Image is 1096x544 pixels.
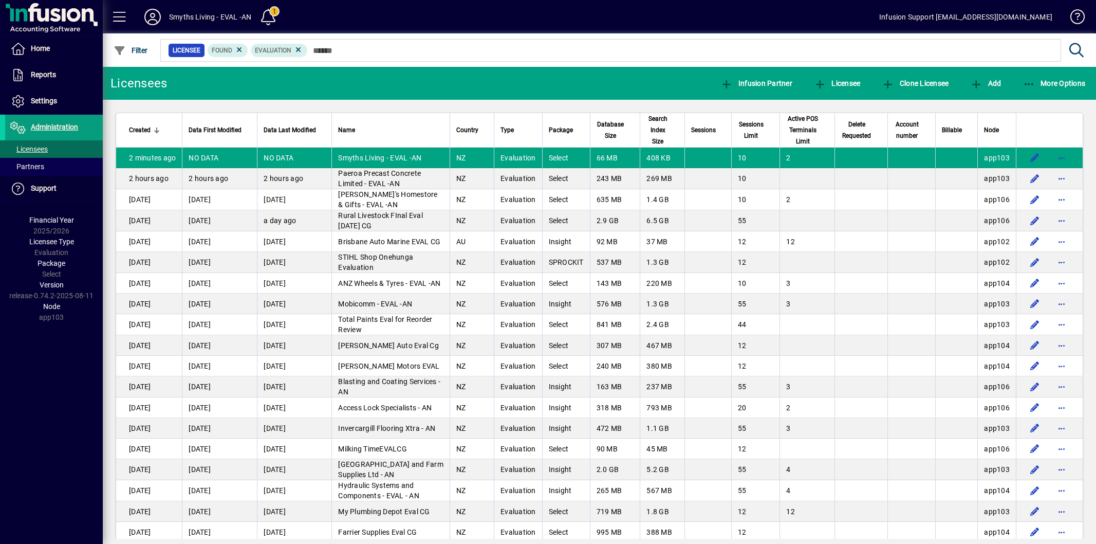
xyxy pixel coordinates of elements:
[731,397,779,418] td: 20
[1053,400,1070,416] button: More options
[338,279,440,287] span: ANZ Wheels & Tyres - EVAL -AN
[450,210,494,231] td: NZ
[257,439,331,459] td: [DATE]
[1027,170,1043,187] button: Edit
[31,44,50,52] span: Home
[1053,461,1070,478] button: More options
[1020,74,1088,93] button: More Options
[1053,420,1070,437] button: More options
[590,356,640,376] td: 240 MB
[1027,191,1043,208] button: Edit
[338,404,432,412] span: Access Lock Specialists - AN
[590,376,640,397] td: 163 MB
[338,211,423,230] span: Rural Livestock FInal Eval [DATE] CG
[10,162,44,171] span: Partners
[182,439,257,459] td: [DATE]
[731,314,779,335] td: 44
[500,124,514,136] span: Type
[542,439,590,459] td: Select
[212,47,232,54] span: Found
[189,124,242,136] span: Data First Modified
[879,9,1052,25] div: Infusion Support [EMAIL_ADDRESS][DOMAIN_NAME]
[338,124,443,136] div: Name
[1053,275,1070,292] button: More options
[984,174,1010,183] span: app103.prod.infusionbusinesssoftware.com
[182,148,257,168] td: NO DATA
[116,480,182,501] td: [DATE]
[456,124,488,136] div: Country
[590,418,640,439] td: 472 MB
[970,79,1001,87] span: Add
[264,124,325,136] div: Data Last Modified
[31,97,57,105] span: Settings
[542,148,590,168] td: Select
[116,376,182,397] td: [DATE]
[494,294,542,314] td: Evaluation
[1063,2,1083,35] a: Knowledge Base
[731,273,779,294] td: 10
[542,168,590,189] td: Select
[984,341,1010,350] span: app104.prod.infusionbusinesssoftware.com
[779,294,834,314] td: 3
[984,445,1010,453] span: app106.prod.infusionbusinesssoftware.com
[494,376,542,397] td: Evaluation
[10,145,48,153] span: Licensees
[542,459,590,480] td: Insight
[38,259,65,267] span: Package
[640,439,684,459] td: 45 MB
[110,75,167,92] div: Licensees
[450,273,494,294] td: NZ
[450,294,494,314] td: NZ
[450,418,494,439] td: NZ
[494,356,542,376] td: Evaluation
[450,376,494,397] td: NZ
[1027,482,1043,499] button: Edit
[646,113,678,147] div: Search Index Size
[116,273,182,294] td: [DATE]
[779,418,834,439] td: 3
[338,253,413,271] span: STIHL Shop Onehunga Evaluation
[5,62,103,88] a: Reports
[5,140,103,158] a: Licensees
[450,252,494,273] td: NZ
[640,294,684,314] td: 1.3 GB
[494,314,542,335] td: Evaluation
[1053,503,1070,520] button: More options
[182,335,257,356] td: [DATE]
[640,210,684,231] td: 6.5 GB
[691,124,716,136] span: Sessions
[450,168,494,189] td: NZ
[1027,233,1043,250] button: Edit
[450,439,494,459] td: NZ
[1027,461,1043,478] button: Edit
[494,210,542,231] td: Evaluation
[338,315,432,334] span: Total Paints Eval for Reorder Review
[738,119,764,141] span: Sessions Limit
[718,74,795,93] button: Infusion Partner
[338,424,435,432] span: Invercargill Flooring Xtra - AN
[450,356,494,376] td: NZ
[542,210,590,231] td: Select
[542,335,590,356] td: Select
[257,376,331,397] td: [DATE]
[640,189,684,210] td: 1.4 GB
[257,294,331,314] td: [DATE]
[786,113,819,147] span: Active POS Terminals Limit
[450,480,494,501] td: NZ
[984,124,1010,136] div: Node
[590,459,640,480] td: 2.0 GB
[43,302,60,311] span: Node
[841,119,872,141] span: Delete Requested
[257,356,331,376] td: [DATE]
[116,294,182,314] td: [DATE]
[1027,275,1043,292] button: Edit
[257,231,331,252] td: [DATE]
[590,210,640,231] td: 2.9 GB
[984,195,1010,204] span: app106.prod.infusionbusinesssoftware.com
[116,397,182,418] td: [DATE]
[338,190,437,209] span: [PERSON_NAME]'s Homestore & Gifts - EVAL -AN
[5,88,103,114] a: Settings
[182,397,257,418] td: [DATE]
[116,356,182,376] td: [DATE]
[640,168,684,189] td: 269 MB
